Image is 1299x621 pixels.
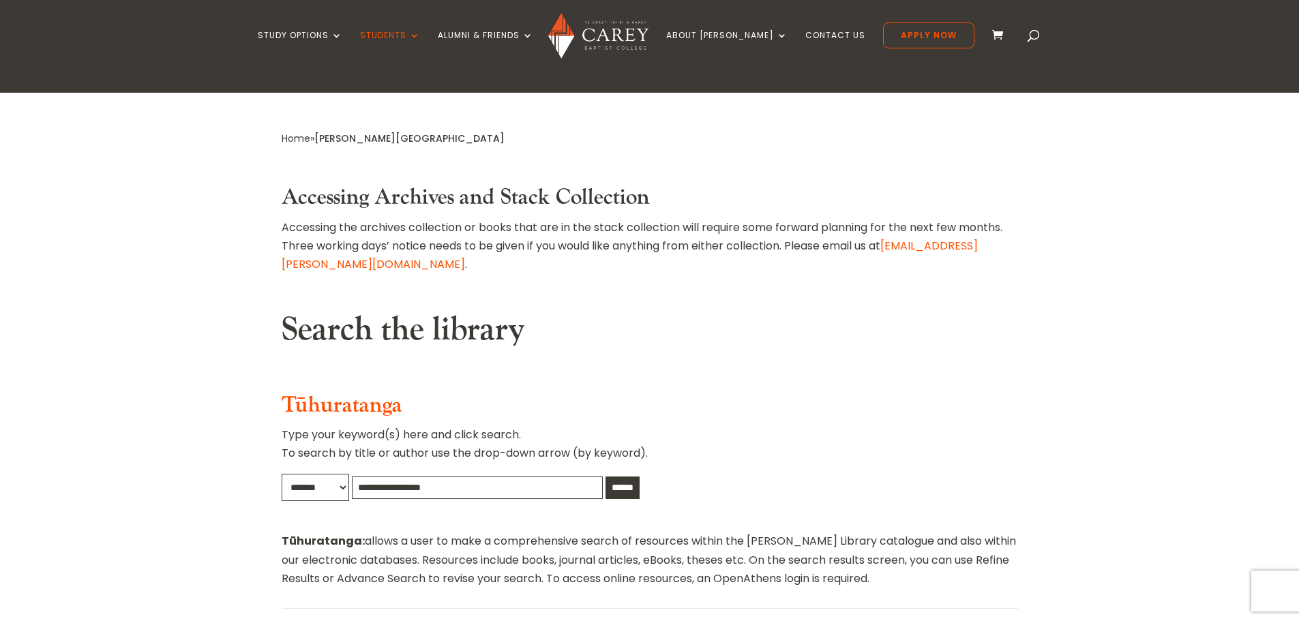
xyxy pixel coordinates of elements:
[666,31,788,63] a: About [PERSON_NAME]
[314,132,505,145] span: [PERSON_NAME][GEOGRAPHIC_DATA]
[282,533,365,549] strong: Tūhuratanga:
[282,132,310,145] a: Home
[282,185,1018,217] h3: Accessing Archives and Stack Collection
[282,218,1018,274] p: Accessing the archives collection or books that are in the stack collection will require some for...
[258,31,342,63] a: Study Options
[282,532,1018,588] p: allows a user to make a comprehensive search of resources within the [PERSON_NAME] Library catalo...
[548,13,648,59] img: Carey Baptist College
[282,393,1018,425] h3: Tūhuratanga
[883,22,974,48] a: Apply Now
[282,425,1018,473] p: Type your keyword(s) here and click search. To search by title or author use the drop-down arrow ...
[360,31,420,63] a: Students
[282,310,1018,357] h2: Search the library
[438,31,533,63] a: Alumni & Friends
[282,132,505,145] span: »
[805,31,865,63] a: Contact Us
